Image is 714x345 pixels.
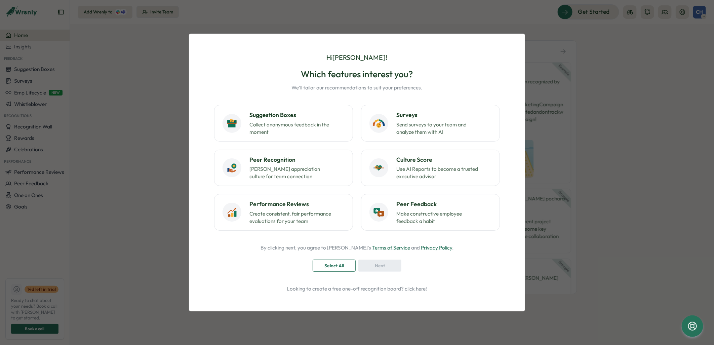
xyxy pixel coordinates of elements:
[249,210,333,225] p: Create consistent, fair performance evaluations for your team
[292,68,423,80] h2: Which features interest you?
[405,285,427,292] a: click here!
[396,200,491,208] h3: Peer Feedback
[249,165,333,180] p: [PERSON_NAME] appreciation culture for team connection
[396,210,480,225] p: Make constructive employee feedback a habit
[372,244,410,251] a: Terms of Service
[327,52,388,63] p: Hi [PERSON_NAME] !
[361,194,500,230] button: Peer FeedbackMake constructive employee feedback a habit
[249,200,345,208] h3: Performance Reviews
[292,84,423,91] p: We'll tailor our recommendations to suit your preferences.
[261,244,453,252] p: By clicking next, you agree to [PERSON_NAME]'s and .
[324,260,344,271] span: Select All
[214,194,353,230] button: Performance ReviewsCreate consistent, fair performance evaluations for your team
[421,244,452,251] a: Privacy Policy
[396,155,491,164] h3: Culture Score
[396,165,480,180] p: Use AI Reports to become a trusted executive advisor
[249,121,333,136] p: Collect anonymous feedback in the moment
[249,111,345,119] h3: Suggestion Boxes
[361,150,500,186] button: Culture ScoreUse AI Reports to become a trusted executive advisor
[208,285,506,293] p: Looking to create a free one-off recognition board?
[313,260,356,272] button: Select All
[361,105,500,141] button: SurveysSend surveys to your team and analyze them with AI
[249,155,345,164] h3: Peer Recognition
[396,121,480,136] p: Send surveys to your team and analyze them with AI
[214,105,353,141] button: Suggestion BoxesCollect anonymous feedback in the moment
[214,150,353,186] button: Peer Recognition[PERSON_NAME] appreciation culture for team connection
[396,111,491,119] h3: Surveys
